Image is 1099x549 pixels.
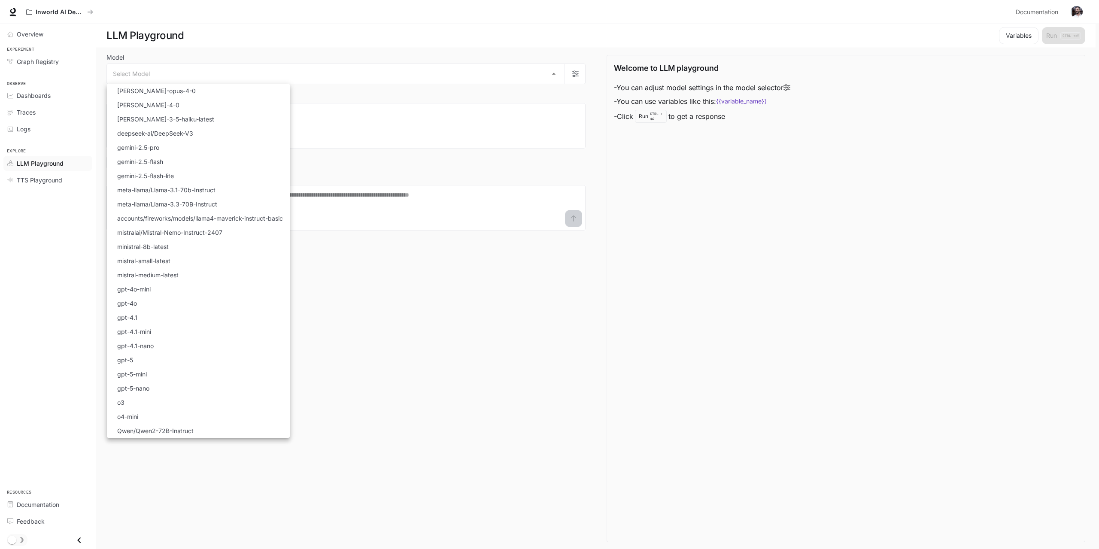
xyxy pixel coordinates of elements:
[117,412,138,421] p: o4-mini
[117,242,169,251] p: ministral-8b-latest
[117,143,159,152] p: gemini-2.5-pro
[117,157,163,166] p: gemini-2.5-flash
[117,341,154,350] p: gpt-4.1-nano
[117,299,137,308] p: gpt-4o
[117,100,179,109] p: [PERSON_NAME]-4-0
[117,370,147,379] p: gpt-5-mini
[117,313,137,322] p: gpt-4.1
[117,171,174,180] p: gemini-2.5-flash-lite
[117,214,283,223] p: accounts/fireworks/models/llama4-maverick-instruct-basic
[117,285,151,294] p: gpt-4o-mini
[117,398,124,407] p: o3
[117,384,149,393] p: gpt-5-nano
[117,256,170,265] p: mistral-small-latest
[117,200,217,209] p: meta-llama/Llama-3.3-70B-Instruct
[117,327,151,336] p: gpt-4.1-mini
[117,115,214,124] p: [PERSON_NAME]-3-5-haiku-latest
[117,185,216,194] p: meta-llama/Llama-3.1-70b-Instruct
[117,129,193,138] p: deepseek-ai/DeepSeek-V3
[117,355,133,364] p: gpt-5
[117,228,222,237] p: mistralai/Mistral-Nemo-Instruct-2407
[117,86,196,95] p: [PERSON_NAME]-opus-4-0
[117,426,194,435] p: Qwen/Qwen2-72B-Instruct
[117,270,179,279] p: mistral-medium-latest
